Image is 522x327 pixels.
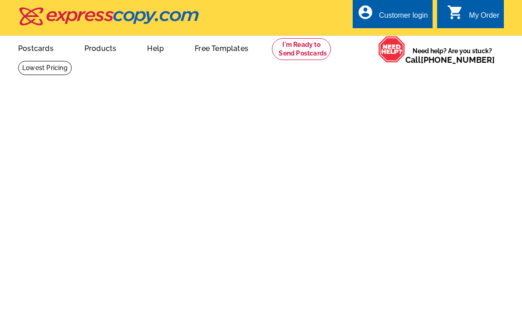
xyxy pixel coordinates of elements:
[447,10,499,21] a: shopping_cart My Order
[469,11,499,24] div: My Order
[447,4,463,20] i: shopping_cart
[133,37,178,58] a: Help
[405,46,499,65] span: Need help? Are you stuck?
[4,37,68,58] a: Postcards
[180,37,263,58] a: Free Templates
[70,37,131,58] a: Products
[421,55,495,65] a: [PHONE_NUMBER]
[378,36,405,63] img: help
[405,55,495,65] span: Call
[357,10,428,21] a: account_circle Customer login
[357,4,374,20] i: account_circle
[379,11,428,24] div: Customer login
